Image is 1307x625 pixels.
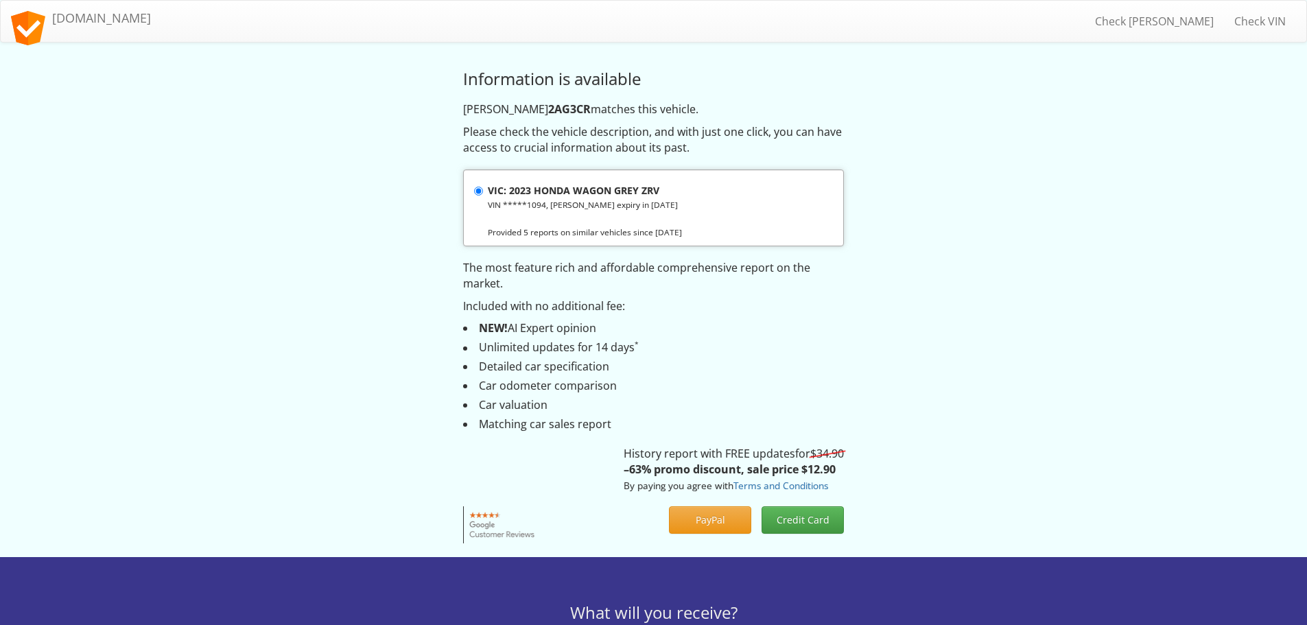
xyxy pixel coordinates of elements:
[1,1,161,35] a: [DOMAIN_NAME]
[1224,4,1296,38] a: Check VIN
[488,226,682,237] small: Provided 5 reports on similar vehicles since [DATE]
[463,124,844,156] p: Please check the vehicle description, and with just one click, you can have access to crucial inf...
[463,378,844,394] li: Car odometer comparison
[624,479,828,492] small: By paying you agree with
[463,340,844,355] li: Unlimited updates for 14 days
[474,187,483,196] input: VIC: 2023 HONDA WAGON GREY ZRV VIN *****1094, [PERSON_NAME] expiry in [DATE] Provided 5 reports o...
[624,446,844,493] p: History report with FREE updates
[463,260,844,292] p: The most feature rich and affordable comprehensive report on the market.
[733,479,828,492] a: Terms and Conditions
[488,184,659,197] strong: VIC: 2023 HONDA WAGON GREY ZRV
[762,506,844,534] button: Credit Card
[11,11,45,45] img: logo.svg
[463,416,844,432] li: Matching car sales report
[463,298,844,314] p: Included with no additional fee:
[463,359,844,375] li: Detailed car specification
[548,102,591,117] strong: 2AG3CR
[624,462,836,477] strong: –63% promo discount, sale price $12.90
[795,446,844,461] span: for
[1085,4,1224,38] a: Check [PERSON_NAME]
[669,506,751,534] button: PayPal
[479,320,508,335] strong: NEW!
[463,70,844,88] h3: Information is available
[488,199,678,210] small: VIN *****1094, [PERSON_NAME] expiry in [DATE]
[263,604,1045,622] h3: What will you receive?
[463,320,844,336] li: AI Expert opinion
[463,102,844,117] p: [PERSON_NAME] matches this vehicle.
[463,506,542,543] img: Google customer reviews
[463,397,844,413] li: Car valuation
[810,446,844,461] s: $34.90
